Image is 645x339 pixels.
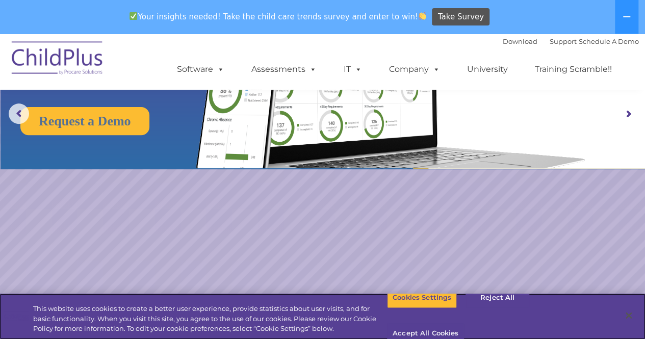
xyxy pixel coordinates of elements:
[7,34,109,85] img: ChildPlus by Procare Solutions
[142,67,173,75] span: Last name
[550,37,577,45] a: Support
[503,37,537,45] a: Download
[438,8,484,26] span: Take Survey
[387,287,457,308] button: Cookies Settings
[457,59,518,80] a: University
[125,7,431,27] span: Your insights needed! Take the child care trends survey and enter to win!
[432,8,489,26] a: Take Survey
[333,59,372,80] a: IT
[579,37,639,45] a: Schedule A Demo
[142,109,185,117] span: Phone number
[617,304,640,327] button: Close
[130,12,137,20] img: ✅
[33,304,387,334] div: This website uses cookies to create a better user experience, provide statistics about user visit...
[241,59,327,80] a: Assessments
[503,37,639,45] font: |
[379,59,450,80] a: Company
[20,107,149,135] a: Request a Demo
[419,12,426,20] img: 👏
[466,287,529,308] button: Reject All
[167,59,235,80] a: Software
[525,59,622,80] a: Training Scramble!!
